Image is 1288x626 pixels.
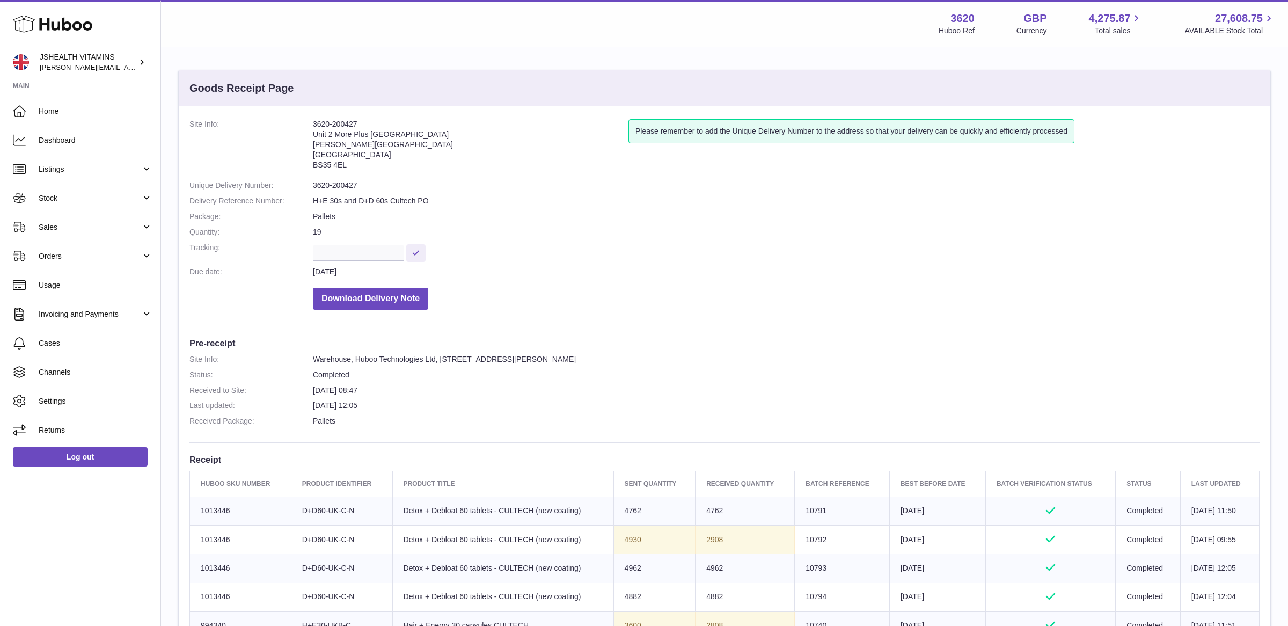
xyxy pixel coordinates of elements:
span: Sales [39,222,141,232]
span: 27,608.75 [1215,11,1263,26]
dt: Received to Site: [189,385,313,396]
th: Best Before Date [889,471,985,497]
span: Stock [39,193,141,203]
td: Detox + Debloat 60 tablets - CULTECH (new coating) [392,583,613,611]
td: Detox + Debloat 60 tablets - CULTECH (new coating) [392,554,613,583]
dt: Last updated: [189,401,313,411]
div: Currency [1016,26,1047,36]
dd: [DATE] 12:05 [313,401,1260,411]
td: Detox + Debloat 60 tablets - CULTECH (new coating) [392,525,613,554]
td: 10794 [795,583,890,611]
td: Completed [1116,497,1180,525]
dt: Tracking: [189,243,313,261]
strong: GBP [1023,11,1046,26]
td: Detox + Debloat 60 tablets - CULTECH (new coating) [392,497,613,525]
th: Batch Reference [795,471,890,497]
dt: Received Package: [189,416,313,426]
dt: Status: [189,370,313,380]
img: francesca@jshealthvitamins.com [13,54,29,70]
a: 27,608.75 AVAILABLE Stock Total [1184,11,1275,36]
span: Dashboard [39,135,152,145]
dd: Warehouse, Huboo Technologies Ltd, [STREET_ADDRESS][PERSON_NAME] [313,354,1260,365]
h3: Pre-receipt [189,337,1260,349]
td: Completed [1116,525,1180,554]
span: Invoicing and Payments [39,309,141,319]
th: Product title [392,471,613,497]
dt: Delivery Reference Number: [189,196,313,206]
td: 4882 [613,583,696,611]
span: Home [39,106,152,117]
address: 3620-200427 Unit 2 More Plus [GEOGRAPHIC_DATA] [PERSON_NAME][GEOGRAPHIC_DATA] [GEOGRAPHIC_DATA] B... [313,119,628,175]
td: D+D60-UK-C-N [291,554,392,583]
th: Sent Quantity [613,471,696,497]
dd: H+E 30s and D+D 60s Cultech PO [313,196,1260,206]
td: 10793 [795,554,890,583]
a: 4,275.87 Total sales [1089,11,1143,36]
dt: Site Info: [189,354,313,365]
h3: Receipt [189,454,1260,465]
dd: 19 [313,227,1260,237]
td: Completed [1116,554,1180,583]
span: Cases [39,338,152,348]
dd: Pallets [313,212,1260,222]
td: D+D60-UK-C-N [291,497,392,525]
td: 4930 [613,525,696,554]
td: [DATE] 11:50 [1180,497,1259,525]
td: [DATE] [889,525,985,554]
span: Returns [39,425,152,435]
span: Listings [39,164,141,174]
span: [PERSON_NAME][EMAIL_ADDRESS][DOMAIN_NAME] [40,63,215,71]
td: [DATE] [889,583,985,611]
dd: [DATE] 08:47 [313,385,1260,396]
div: Huboo Ref [939,26,975,36]
dd: 3620-200427 [313,180,1260,191]
td: [DATE] 12:05 [1180,554,1259,583]
span: Settings [39,396,152,406]
th: Product Identifier [291,471,392,497]
td: 4882 [696,583,795,611]
span: AVAILABLE Stock Total [1184,26,1275,36]
button: Download Delivery Note [313,288,428,310]
td: 2908 [696,525,795,554]
th: Huboo SKU Number [190,471,291,497]
dt: Quantity: [189,227,313,237]
td: 10791 [795,497,890,525]
div: Please remember to add the Unique Delivery Number to the address so that your delivery can be qui... [628,119,1074,143]
td: [DATE] 12:04 [1180,583,1259,611]
td: 4762 [696,497,795,525]
td: 1013446 [190,583,291,611]
td: 1013446 [190,497,291,525]
dt: Site Info: [189,119,313,175]
a: Log out [13,447,148,467]
dt: Package: [189,212,313,222]
td: D+D60-UK-C-N [291,525,392,554]
span: Channels [39,367,152,377]
dd: Pallets [313,416,1260,426]
td: [DATE] [889,497,985,525]
td: 4762 [613,497,696,525]
dd: Completed [313,370,1260,380]
div: JSHEALTH VITAMINS [40,52,136,72]
th: Last updated [1180,471,1259,497]
th: Batch Verification Status [985,471,1115,497]
strong: 3620 [950,11,975,26]
dt: Due date: [189,267,313,277]
td: 1013446 [190,554,291,583]
h3: Goods Receipt Page [189,81,294,96]
td: D+D60-UK-C-N [291,583,392,611]
td: [DATE] 09:55 [1180,525,1259,554]
th: Status [1116,471,1180,497]
td: 10792 [795,525,890,554]
dt: Unique Delivery Number: [189,180,313,191]
td: [DATE] [889,554,985,583]
span: Usage [39,280,152,290]
dd: [DATE] [313,267,1260,277]
th: Received Quantity [696,471,795,497]
td: 4962 [696,554,795,583]
td: 1013446 [190,525,291,554]
span: Orders [39,251,141,261]
span: Total sales [1095,26,1143,36]
span: 4,275.87 [1089,11,1131,26]
td: 4962 [613,554,696,583]
td: Completed [1116,583,1180,611]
